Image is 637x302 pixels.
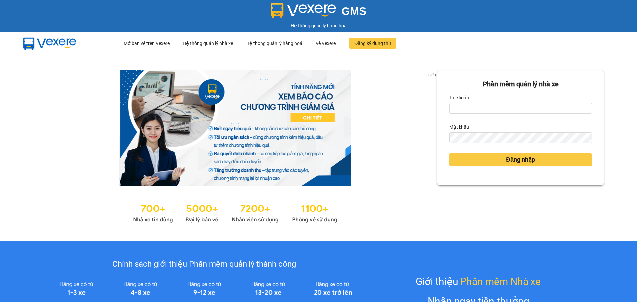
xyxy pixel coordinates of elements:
[44,258,364,271] div: Chính sách giới thiệu Phần mềm quản lý thành công
[449,122,469,132] label: Mật khẩu
[271,3,336,18] img: logo 2
[124,33,170,54] div: Mở bán vé trên Vexere
[506,155,535,164] span: Đăng nhập
[316,33,336,54] div: Về Vexere
[449,132,592,143] input: Mật khẩu
[2,22,635,29] div: Hệ thống quản lý hàng hóa
[33,70,42,186] button: previous slide / item
[242,178,245,181] li: slide item 3
[416,274,541,289] div: Giới thiệu
[234,178,237,181] li: slide item 2
[17,32,83,54] img: mbUUG5Q.png
[271,10,367,15] a: GMS
[428,70,437,186] button: next slide / item
[449,92,469,103] label: Tài khoản
[449,103,592,114] input: Tài khoản
[133,200,337,225] img: Statistics.png
[246,33,302,54] div: Hệ thống quản lý hàng hoá
[426,70,437,79] p: 1 of 3
[449,153,592,166] button: Đăng nhập
[354,40,391,47] span: Đăng ký dùng thử
[460,274,541,289] span: Phần mềm Nhà xe
[349,38,396,49] button: Đăng ký dùng thử
[226,178,229,181] li: slide item 1
[341,5,366,17] span: GMS
[449,79,592,89] div: Phần mềm quản lý nhà xe
[183,33,233,54] div: Hệ thống quản lý nhà xe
